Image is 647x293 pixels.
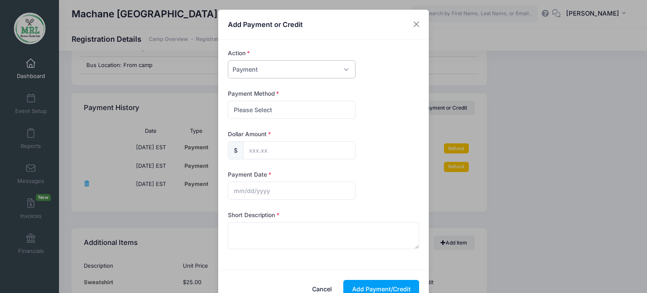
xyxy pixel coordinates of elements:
[409,17,424,32] button: Close
[228,130,271,138] label: Dollar Amount
[228,19,303,30] h4: Add Payment or Credit
[228,211,280,219] label: Short Description
[228,170,272,179] label: Payment Date
[243,141,356,159] input: xxx.xx
[228,182,356,200] input: mm/dd/yyyy
[228,89,279,98] label: Payment Method
[228,49,250,57] label: Action
[228,141,243,159] div: $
